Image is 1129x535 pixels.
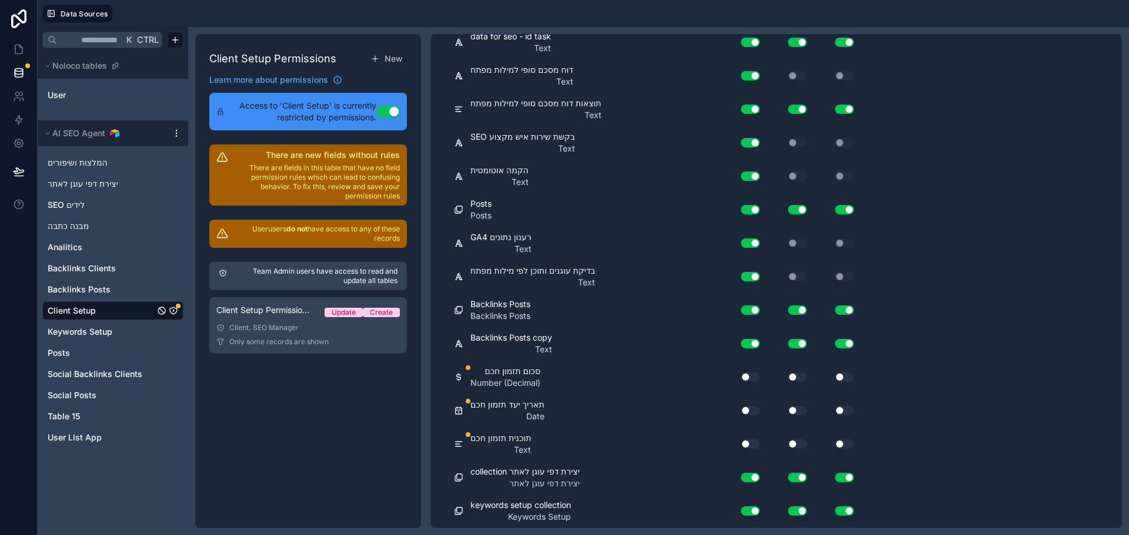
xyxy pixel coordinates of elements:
[370,308,393,317] div: Create
[233,149,400,161] h2: There are new fields without rules
[42,196,183,214] div: לידים SEO
[42,301,183,320] div: Client Setup
[48,389,96,401] span: Social Posts
[42,280,183,299] div: Backlinks Posts
[216,304,310,316] span: Client Setup Permission 1
[42,125,167,142] button: Airtable LogoAI SEO Agent
[366,48,407,69] button: New
[136,32,160,47] span: Ctrl
[286,224,308,233] strong: do not
[470,365,540,377] span: סכום תזמון חכם
[470,466,580,477] span: יצירת דפי עוגן לאתר collection
[48,410,155,422] a: Table 15
[48,432,155,443] a: User LIst App
[42,428,183,447] div: User LIst App
[48,220,155,232] a: מבנה כתבה
[470,97,602,109] span: תוצאות דוח מסכם סופי למילות מפתח
[48,326,155,338] a: Keywords Setup
[470,410,545,422] span: Date
[332,308,356,317] div: Update
[48,347,155,359] a: Posts
[48,326,112,338] span: Keywords Setup
[470,444,531,456] span: Text
[470,377,540,389] span: Number (Decimal)
[470,131,575,143] span: בקשת שירות איש מקצוע SEO
[42,365,183,383] div: Social Backlinks Clients
[233,224,400,243] p: User users have access to any of these records
[470,42,551,54] span: Text
[48,284,111,295] span: Backlinks Posts
[48,305,96,317] span: Client Setup
[48,347,70,359] span: Posts
[470,143,575,154] span: Text
[470,511,571,523] span: Keywords Setup
[470,277,595,288] span: Text
[470,176,529,188] span: Text
[42,259,183,278] div: Backlinks Clients
[470,31,551,42] span: data for seo - id task
[470,477,580,489] span: יצירת דפי עוגן לאתר
[229,100,376,123] span: Access to 'Client Setup' is currently restricted by permissions.
[42,238,183,257] div: Analitics
[470,344,552,355] span: Text
[48,89,66,101] span: User
[48,368,155,380] a: Social Backlinks Clients
[48,241,82,253] span: Analitics
[52,60,107,72] span: Noloco tables
[232,267,398,285] p: Team Admin users have access to read and update all tables
[216,323,400,332] div: Client, SEO Manager
[61,9,108,18] span: Data Sources
[48,157,108,169] span: המלצות ושיפורים
[470,432,531,444] span: תוכנית תזמון חכם
[470,231,532,243] span: רענון נתונים GA4
[42,407,183,426] div: Table 15
[48,89,143,101] a: User
[470,109,602,121] span: Text
[233,163,400,201] p: There are fields in this table that have no field permission rules which can lead to confusing be...
[48,284,155,295] a: Backlinks Posts
[48,199,155,211] a: לידים SEO
[48,263,155,274] a: Backlinks Clients
[48,432,102,443] span: User LIst App
[52,127,105,139] span: AI SEO Agent
[470,243,532,255] span: Text
[42,344,183,362] div: Posts
[470,164,529,176] span: הקמה אוטומטית
[470,499,571,511] span: keywords setup collection
[48,305,155,317] a: Client Setup
[48,178,155,190] a: יצירת דפי עוגן לאתר
[48,178,118,190] span: יצירת דפי עוגן לאתר
[42,153,183,172] div: המלצות ושיפורים
[229,337,329,346] span: Only some records are shown
[42,386,183,405] div: Social Posts
[48,389,155,401] a: Social Posts
[48,157,155,169] a: המלצות ושיפורים
[385,53,402,65] span: New
[110,129,119,138] img: Airtable Logo
[42,217,183,235] div: מבנה כתבה
[470,210,492,221] span: Posts
[48,410,80,422] span: Table 15
[209,297,407,354] a: Client Setup Permission 1UpdateCreateClient, SEO ManagerOnly some records are shown
[470,332,552,344] span: Backlinks Posts copy
[48,241,155,253] a: Analitics
[470,76,573,88] span: Text
[42,174,183,193] div: יצירת דפי עוגן לאתר
[48,368,142,380] span: Social Backlinks Clients
[209,51,336,67] h1: Client Setup Permissions
[470,265,595,277] span: בדיקת עוגנים ותוכן לפי מילות מפתח
[209,74,342,86] a: Learn more about permissions
[470,198,492,210] span: Posts
[42,5,112,22] button: Data Sources
[209,74,328,86] span: Learn more about permissions
[125,36,133,44] span: K
[470,310,530,322] span: Backlinks Posts
[48,220,89,232] span: מבנה כתבה
[470,64,573,76] span: דוח מסכם סופי למילות מפתח
[470,399,545,410] span: תאריך יעד תזמון חכם
[470,298,530,310] span: Backlinks Posts
[42,58,176,74] button: Noloco tables
[48,199,85,211] span: לידים SEO
[42,322,183,341] div: Keywords Setup
[48,263,116,274] span: Backlinks Clients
